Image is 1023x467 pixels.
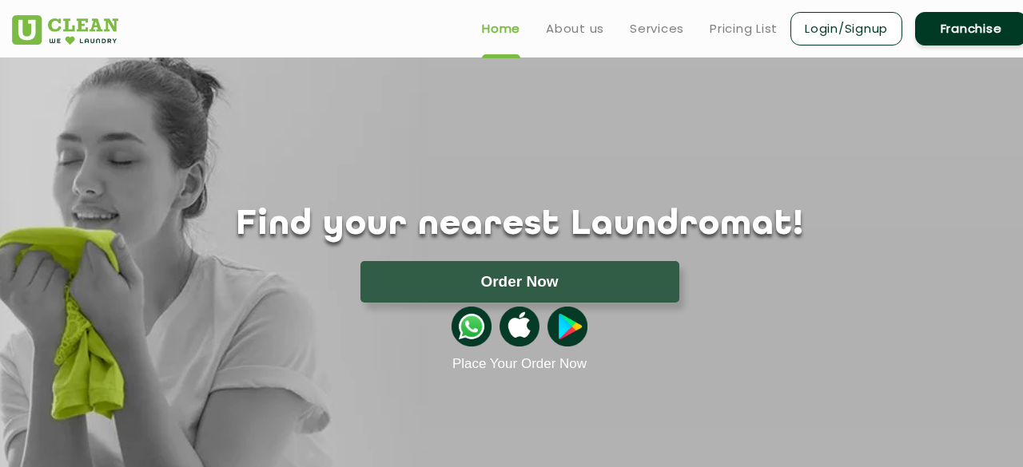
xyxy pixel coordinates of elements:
[360,261,679,303] button: Order Now
[547,307,587,346] img: playstoreicon.png
[790,12,902,46] a: Login/Signup
[452,356,587,372] a: Place Your Order Now
[482,19,520,38] a: Home
[12,15,118,45] img: UClean Laundry and Dry Cleaning
[710,19,778,38] a: Pricing List
[546,19,604,38] a: About us
[452,307,492,346] img: whatsappicon.png
[500,307,539,346] img: apple-icon.png
[630,19,684,38] a: Services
